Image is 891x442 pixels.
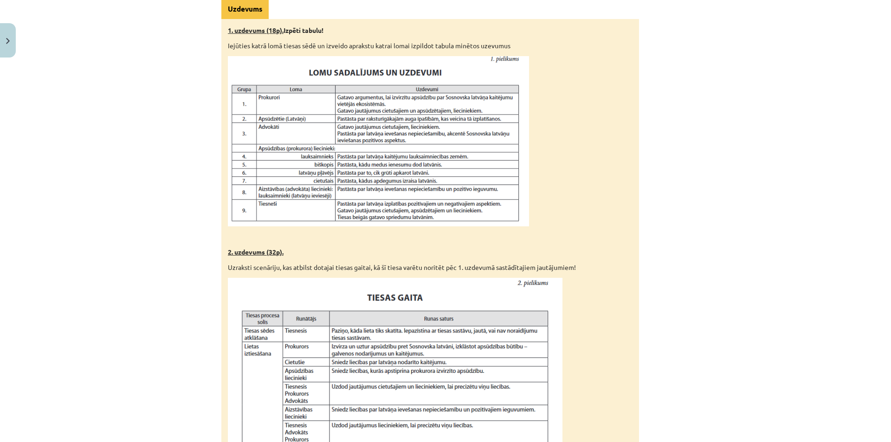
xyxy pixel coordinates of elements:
p: Uzraksti scenāriju, kas atbilst dotajai tiesas gaitai, kā šī tiesa varētu noritēt pēc 1. uzdevumā... [228,263,633,272]
u: 2. uzdevums (32p). [228,248,284,256]
u: 1. uzdevums (18p). [228,26,284,34]
p: Iejūties katrā lomā tiesas sēdē un izveido aprakstu katrai lomai izpildot tabula minētos uzevumus [228,41,633,51]
img: icon-close-lesson-0947bae3869378f0d4975bcd49f059093ad1ed9edebbc8119c70593378902aed.svg [6,38,10,44]
strong: Izpēti tabulu! [228,26,323,34]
